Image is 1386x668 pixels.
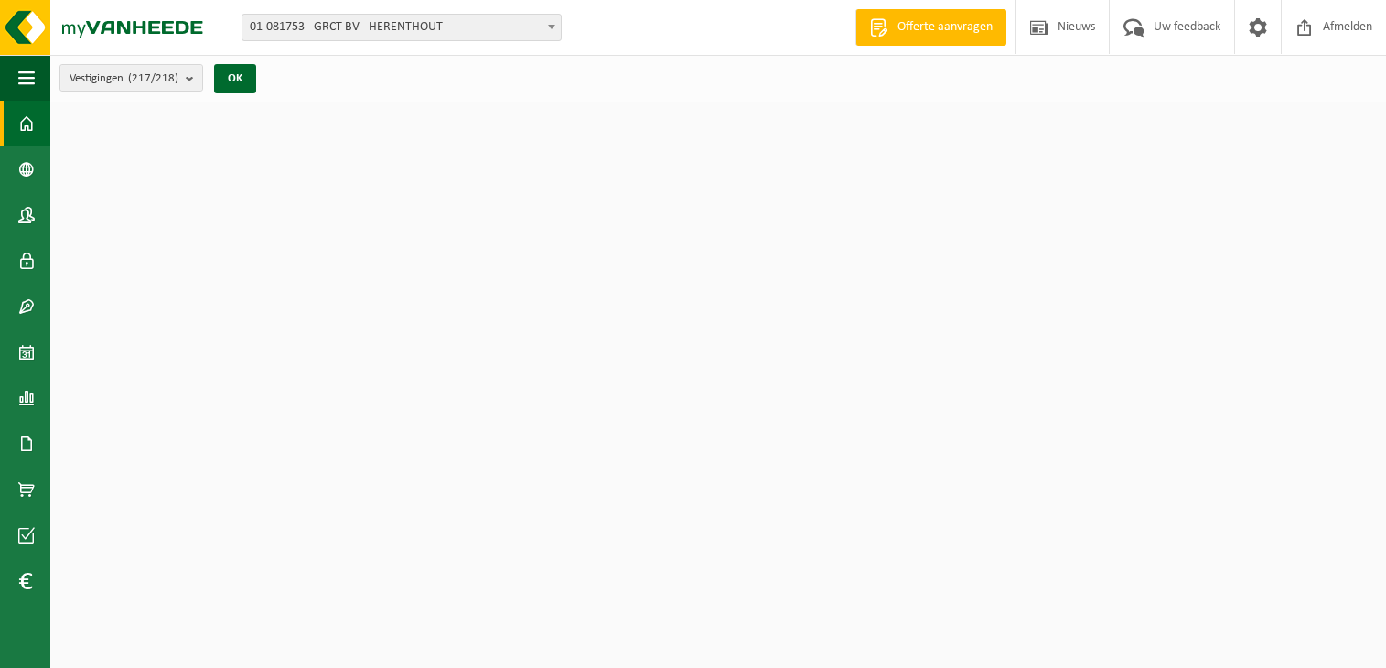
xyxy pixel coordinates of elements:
[242,14,562,41] span: 01-081753 - GRCT BV - HERENTHOUT
[128,72,178,84] count: (217/218)
[893,18,997,37] span: Offerte aanvragen
[214,64,256,93] button: OK
[59,64,203,92] button: Vestigingen(217/218)
[855,9,1006,46] a: Offerte aanvragen
[242,15,561,40] span: 01-081753 - GRCT BV - HERENTHOUT
[70,65,178,92] span: Vestigingen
